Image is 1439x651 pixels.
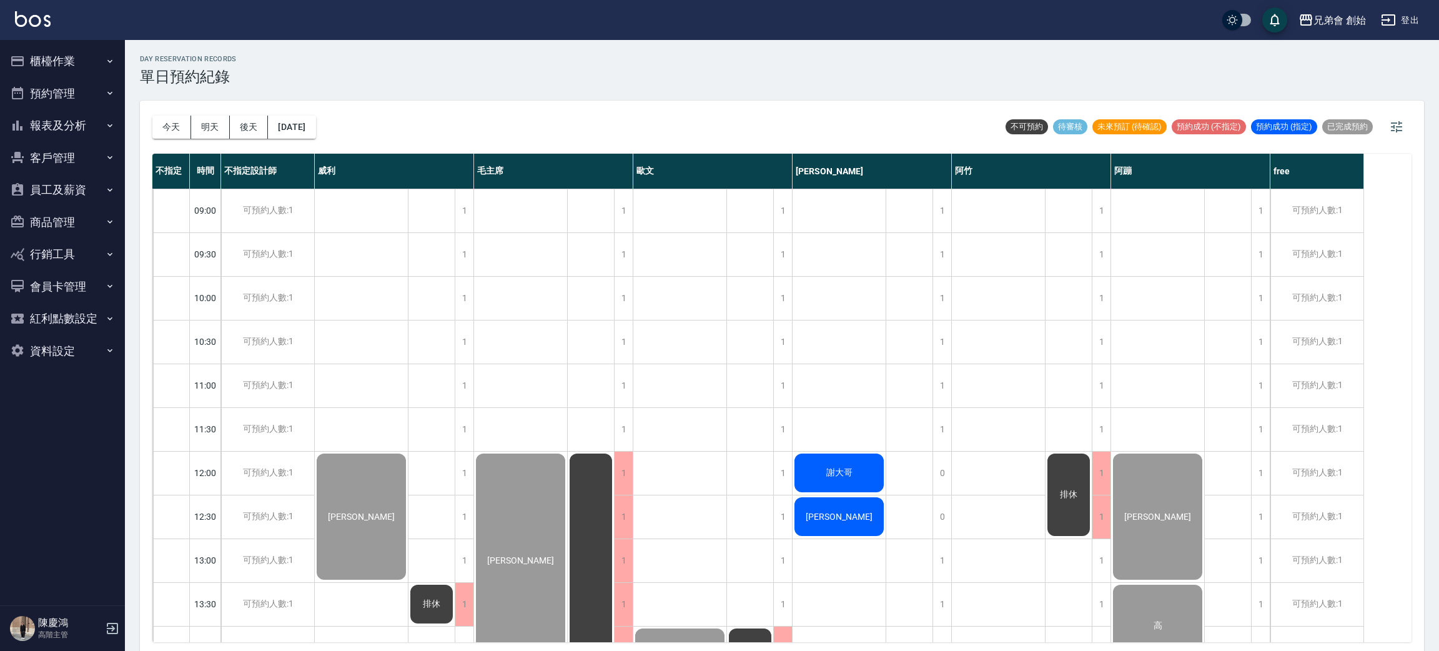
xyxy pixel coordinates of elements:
div: 1 [614,408,633,451]
div: 1 [1092,408,1110,451]
span: 已完成預約 [1322,121,1373,132]
div: 1 [1251,189,1270,232]
div: 1 [1092,495,1110,539]
div: 1 [1092,189,1110,232]
div: 1 [455,189,473,232]
div: 1 [773,408,792,451]
div: 1 [455,539,473,582]
div: 0 [932,452,951,495]
div: 1 [455,408,473,451]
div: 可預約人數:1 [1270,277,1363,320]
div: 1 [773,189,792,232]
div: 1 [932,364,951,407]
div: 1 [932,583,951,626]
h3: 單日預約紀錄 [140,68,237,86]
div: 1 [614,277,633,320]
span: 未來預訂 (待確認) [1092,121,1167,132]
div: 可預約人數:1 [1270,452,1363,495]
div: 可預約人數:1 [1270,583,1363,626]
div: 可預約人數:1 [221,233,314,276]
div: 1 [614,321,633,364]
div: 1 [455,452,473,495]
div: 1 [614,233,633,276]
div: 1 [455,364,473,407]
div: 1 [1251,321,1270,364]
div: 阿蹦 [1111,154,1270,189]
div: 11:00 [190,364,221,407]
div: 13:30 [190,582,221,626]
div: 可預約人數:1 [221,189,314,232]
div: [PERSON_NAME] [793,154,952,189]
div: 1 [773,495,792,539]
div: 1 [614,189,633,232]
button: 預約管理 [5,77,120,110]
div: 1 [455,233,473,276]
img: Logo [15,11,51,27]
div: 威利 [315,154,474,189]
span: 不可預約 [1006,121,1048,132]
div: 1 [614,364,633,407]
div: 可預約人數:1 [221,495,314,539]
div: 0 [932,495,951,539]
button: [DATE] [268,116,315,139]
div: 毛主席 [474,154,633,189]
span: 預約成功 (指定) [1251,121,1317,132]
div: 可預約人數:1 [221,321,314,364]
div: 可預約人數:1 [221,583,314,626]
p: 高階主管 [38,629,102,640]
div: 可預約人數:1 [221,408,314,451]
div: 1 [1092,539,1110,582]
div: 可預約人數:1 [1270,539,1363,582]
div: 1 [1251,495,1270,539]
div: 可預約人數:1 [221,277,314,320]
div: 1 [932,408,951,451]
div: 可預約人數:1 [221,452,314,495]
button: 今天 [152,116,191,139]
div: 可預約人數:1 [221,539,314,582]
div: 1 [1092,277,1110,320]
button: 行銷工具 [5,238,120,271]
div: 1 [773,233,792,276]
button: 會員卡管理 [5,271,120,303]
h2: day Reservation records [140,55,237,63]
button: 明天 [191,116,230,139]
img: Person [10,616,35,641]
div: 1 [614,583,633,626]
div: 10:30 [190,320,221,364]
div: 可預約人數:1 [1270,495,1363,539]
button: 櫃檯作業 [5,45,120,77]
div: 可預約人數:1 [221,364,314,407]
span: 預約成功 (不指定) [1172,121,1246,132]
div: 1 [932,321,951,364]
button: 報表及分析 [5,109,120,142]
h5: 陳慶鴻 [38,617,102,629]
div: 12:00 [190,451,221,495]
div: 1 [1092,583,1110,626]
div: 1 [455,321,473,364]
div: 11:30 [190,407,221,451]
div: 09:00 [190,189,221,232]
div: 可預約人數:1 [1270,233,1363,276]
span: 謝大哥 [824,467,855,479]
span: [PERSON_NAME] [803,512,875,522]
div: 1 [1251,539,1270,582]
div: 1 [1092,233,1110,276]
div: 可預約人數:1 [1270,408,1363,451]
span: 高 [1151,620,1165,632]
div: 1 [614,539,633,582]
button: 兄弟會 創始 [1293,7,1371,33]
div: 1 [932,539,951,582]
div: 1 [614,495,633,539]
div: 12:30 [190,495,221,539]
div: 不指定設計師 [221,154,315,189]
div: 1 [1251,233,1270,276]
div: 1 [455,583,473,626]
div: 1 [773,452,792,495]
div: 1 [1251,408,1270,451]
div: 可預約人數:1 [1270,189,1363,232]
div: 可預約人數:1 [1270,321,1363,364]
div: 1 [1251,364,1270,407]
span: 排休 [420,599,443,610]
button: 後天 [230,116,269,139]
div: 1 [1251,277,1270,320]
